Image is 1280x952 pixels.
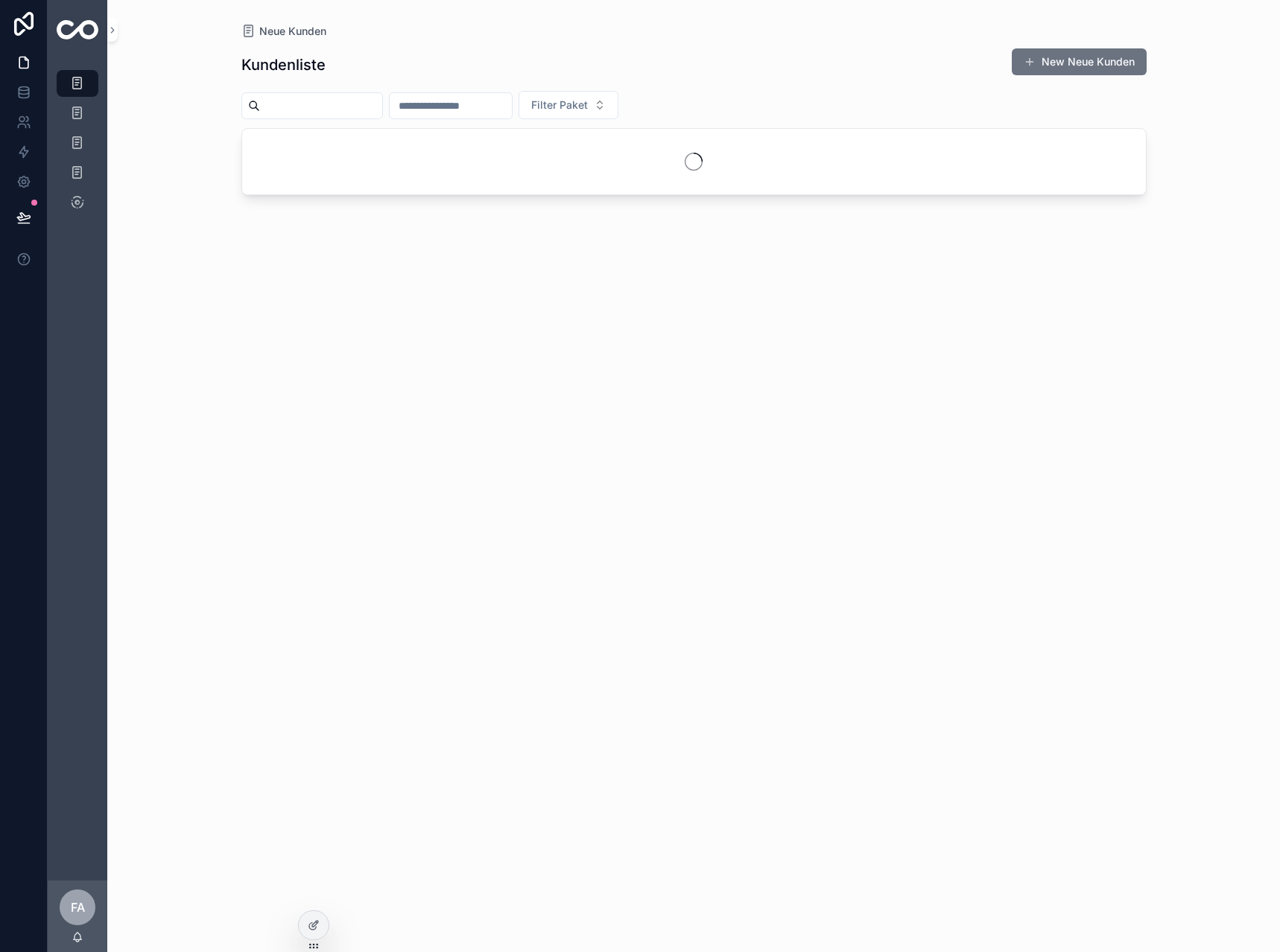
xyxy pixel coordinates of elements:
[241,54,326,75] h1: Kundenliste
[71,898,85,916] span: FA
[1012,48,1147,75] button: New Neue Kunden
[57,20,98,39] img: App logo
[519,91,618,119] button: Select Button
[259,24,326,39] span: Neue Kunden
[48,60,107,235] div: scrollable content
[531,98,588,112] span: Filter Paket
[241,24,326,39] a: Neue Kunden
